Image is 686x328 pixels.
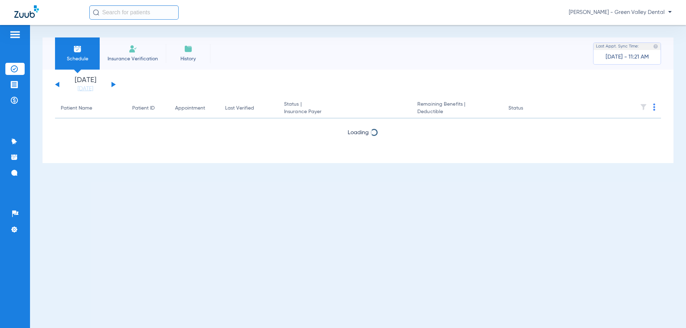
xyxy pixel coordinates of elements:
[596,43,639,50] span: Last Appt. Sync Time:
[132,105,155,112] div: Patient ID
[132,105,164,112] div: Patient ID
[348,130,369,136] span: Loading
[175,105,214,112] div: Appointment
[105,55,160,62] span: Insurance Verification
[64,77,107,92] li: [DATE]
[14,5,39,18] img: Zuub Logo
[417,108,497,116] span: Deductible
[284,108,406,116] span: Insurance Payer
[653,44,658,49] img: last sync help info
[171,55,205,62] span: History
[606,54,649,61] span: [DATE] - 11:21 AM
[9,30,21,39] img: hamburger-icon
[93,9,99,16] img: Search Icon
[61,105,121,112] div: Patient Name
[61,105,92,112] div: Patient Name
[175,105,205,112] div: Appointment
[64,85,107,92] a: [DATE]
[569,9,672,16] span: [PERSON_NAME] - Green Valley Dental
[225,105,273,112] div: Last Verified
[503,99,551,118] th: Status
[73,45,82,53] img: Schedule
[129,45,137,53] img: Manual Insurance Verification
[184,45,193,53] img: History
[89,5,179,20] input: Search for patients
[60,55,94,62] span: Schedule
[653,104,655,111] img: group-dot-blue.svg
[412,99,502,118] th: Remaining Benefits |
[278,99,412,118] th: Status |
[225,105,254,112] div: Last Verified
[640,104,647,111] img: filter.svg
